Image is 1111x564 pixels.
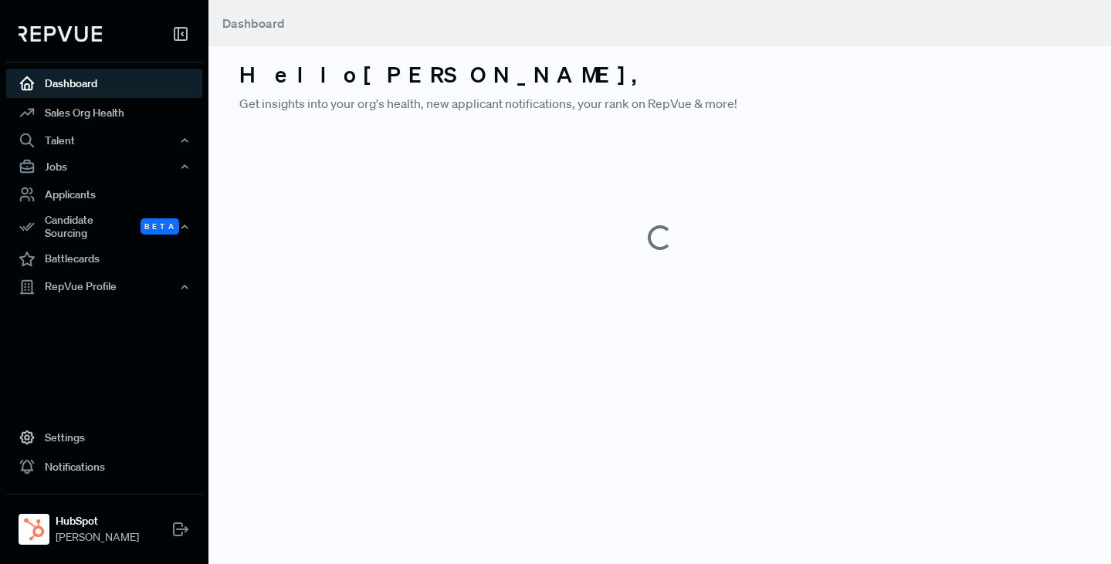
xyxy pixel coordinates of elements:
[6,274,202,300] button: RepVue Profile
[56,513,139,529] strong: HubSpot
[6,154,202,180] button: Jobs
[22,517,46,542] img: HubSpot
[222,15,285,31] span: Dashboard
[6,452,202,481] a: Notifications
[239,62,1080,88] h3: Hello [PERSON_NAME] ,
[141,218,179,235] span: Beta
[6,494,202,552] a: HubSpotHubSpot[PERSON_NAME]
[6,127,202,154] button: Talent
[6,98,202,127] a: Sales Org Health
[6,423,202,452] a: Settings
[6,209,202,245] button: Candidate Sourcing Beta
[56,529,139,545] span: [PERSON_NAME]
[6,180,202,209] a: Applicants
[19,26,102,42] img: RepVue
[6,245,202,274] a: Battlecards
[6,209,202,245] div: Candidate Sourcing
[6,69,202,98] a: Dashboard
[239,94,1080,113] p: Get insights into your org's health, new applicant notifications, your rank on RepVue & more!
